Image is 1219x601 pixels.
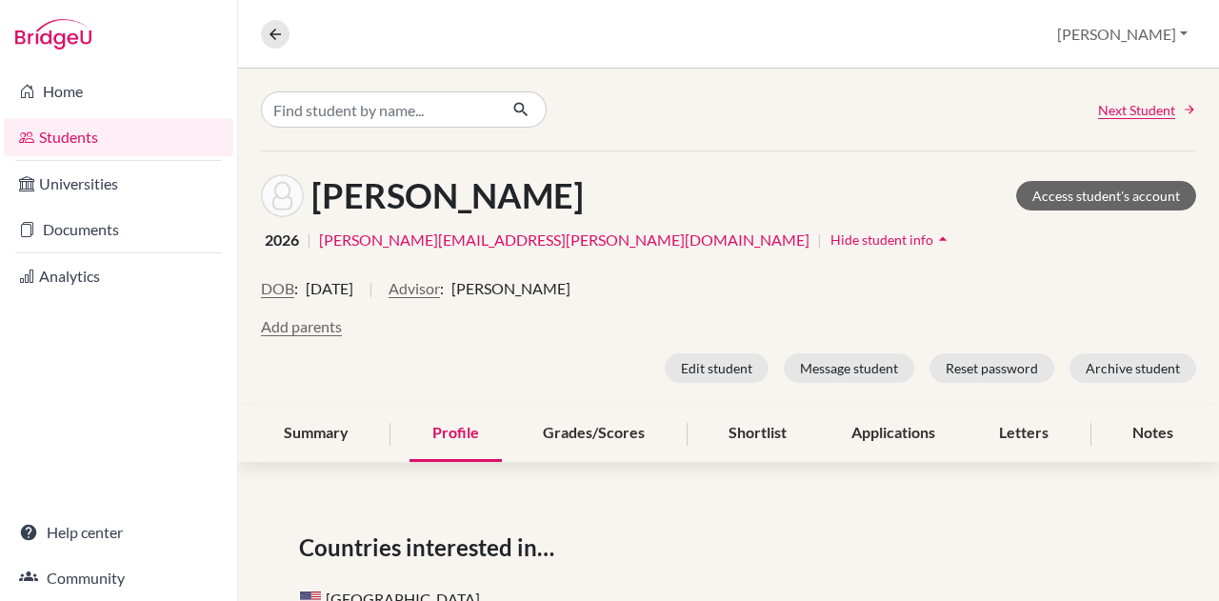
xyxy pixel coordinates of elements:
span: 2026 [265,229,299,251]
a: Home [4,72,233,110]
span: : [294,277,298,300]
span: Hide student info [830,231,933,248]
a: Help center [4,513,233,551]
button: Reset password [929,353,1054,383]
button: Hide student infoarrow_drop_up [829,225,953,254]
i: arrow_drop_up [933,230,952,249]
div: Applications [829,406,958,462]
img: Bridge-U [15,19,91,50]
div: Letters [976,406,1071,462]
a: Access student's account [1016,181,1196,210]
span: | [817,229,822,251]
button: Message student [784,353,914,383]
span: | [307,229,311,251]
span: | [369,277,373,315]
span: Countries interested in… [299,531,562,565]
div: Shortlist [706,406,809,462]
div: Grades/Scores [520,406,668,462]
div: Notes [1109,406,1196,462]
a: Universities [4,165,233,203]
a: Documents [4,210,233,249]
a: Next Student [1098,100,1196,120]
a: [PERSON_NAME][EMAIL_ADDRESS][PERSON_NAME][DOMAIN_NAME] [319,229,809,251]
a: Community [4,559,233,597]
input: Find student by name... [261,91,497,128]
button: Advisor [389,277,440,300]
span: [DATE] [306,277,353,300]
div: Summary [261,406,371,462]
span: Next Student [1098,100,1175,120]
h1: [PERSON_NAME] [311,175,584,216]
button: DOB [261,277,294,300]
a: Students [4,118,233,156]
button: Add parents [261,315,342,338]
img: Krish Alwani's avatar [261,174,304,217]
button: Edit student [665,353,769,383]
button: [PERSON_NAME] [1049,16,1196,52]
a: Analytics [4,257,233,295]
span: [PERSON_NAME] [451,277,570,300]
div: Profile [410,406,502,462]
button: Archive student [1069,353,1196,383]
span: : [440,277,444,300]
